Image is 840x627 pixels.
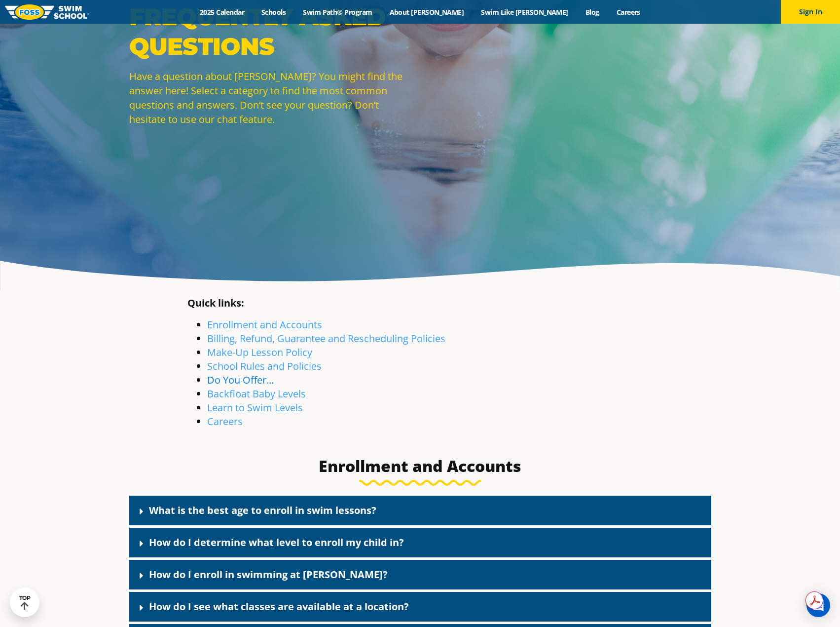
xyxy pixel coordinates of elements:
[207,401,303,414] a: Learn to Swim Levels
[473,7,577,17] a: Swim Like [PERSON_NAME]
[294,7,381,17] a: Swim Path® Program
[149,600,409,613] a: How do I see what classes are available at a location?
[207,415,243,428] a: Careers
[207,373,274,387] a: Do You Offer…
[149,568,388,581] a: How do I enroll in swimming at [PERSON_NAME]?
[187,296,244,310] strong: Quick links:
[207,346,312,359] a: Make-Up Lesson Policy
[608,7,649,17] a: Careers
[187,456,653,476] h3: Enrollment and Accounts
[129,2,415,61] p: Frequently Asked Questions
[207,359,322,373] a: School Rules and Policies
[207,318,322,331] a: Enrollment and Accounts
[253,7,294,17] a: Schools
[191,7,253,17] a: 2025 Calendar
[207,332,445,345] a: Billing, Refund, Guarantee and Rescheduling Policies
[129,496,711,525] div: What is the best age to enroll in swim lessons?
[5,4,89,20] img: FOSS Swim School Logo
[19,595,31,610] div: TOP
[381,7,473,17] a: About [PERSON_NAME]
[207,387,306,400] a: Backfloat Baby Levels
[129,528,711,557] div: How do I determine what level to enroll my child in?
[129,69,415,126] p: Have a question about [PERSON_NAME]? You might find the answer here! Select a category to find th...
[129,592,711,622] div: How do I see what classes are available at a location?
[577,7,608,17] a: Blog
[129,560,711,589] div: How do I enroll in swimming at [PERSON_NAME]?
[149,504,376,517] a: What is the best age to enroll in swim lessons?
[149,536,404,549] a: How do I determine what level to enroll my child in?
